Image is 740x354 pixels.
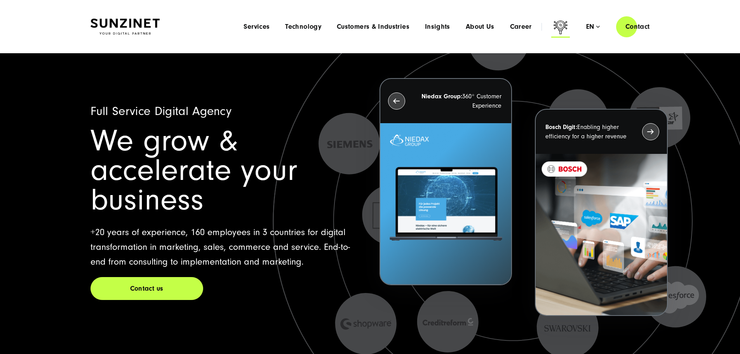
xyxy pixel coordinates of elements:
[545,124,577,131] strong: Bosch Digit:
[380,78,512,285] button: Niedax Group:360° Customer Experience Letztes Projekt von Niedax. Ein Laptop auf dem die Niedax W...
[425,23,450,31] a: Insights
[535,109,667,316] button: Bosch Digit:Enabling higher efficiency for a higher revenue recent-project_BOSCH_2024-03
[421,93,462,100] strong: Niedax Group:
[380,123,511,284] img: Letztes Projekt von Niedax. Ein Laptop auf dem die Niedax Website geöffnet ist, auf blauem Hinter...
[91,277,203,300] a: Contact us
[510,23,532,31] a: Career
[616,16,659,38] a: Contact
[466,23,494,31] a: About Us
[244,23,270,31] a: Services
[91,19,160,35] img: SUNZINET Full Service Digital Agentur
[586,23,600,31] div: en
[91,104,232,118] span: Full Service Digital Agency
[285,23,321,31] a: Technology
[337,23,409,31] a: Customers & Industries
[536,154,667,315] img: recent-project_BOSCH_2024-03
[545,122,628,141] p: Enabling higher efficiency for a higher revenue
[91,126,361,215] h1: We grow & accelerate your business
[91,225,361,269] p: +20 years of experience, 160 employees in 3 countries for digital transformation in marketing, sa...
[419,92,501,110] p: 360° Customer Experience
